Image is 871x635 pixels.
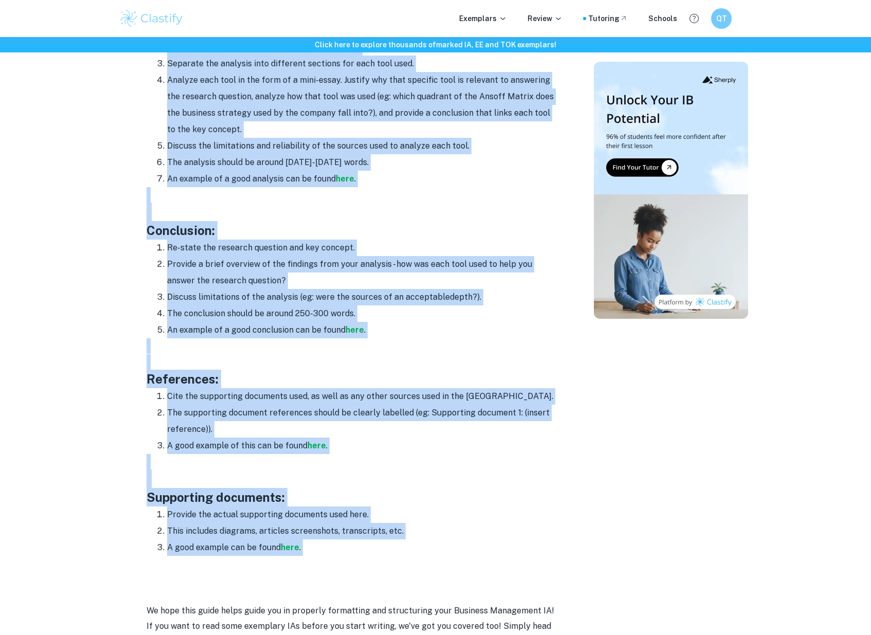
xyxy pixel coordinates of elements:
li: Cite the supporting documents used, as well as any other sources used in the [GEOGRAPHIC_DATA]. [167,388,558,405]
button: QT [711,8,732,29]
span: An example of a good conclusion can be found [167,325,346,335]
li: The supporting document references should be clearly labelled (eg: Supporting document 1: (insert... [167,405,558,438]
li: An example of a good analysis can be found . [167,171,558,187]
h6: QT [716,13,728,24]
h3: References: [147,370,558,388]
li: Provide the actual supporting documents used here. [167,506,558,523]
h6: Click here to explore thousands of marked IA, EE and TOK exemplars ! [2,39,869,50]
a: here [281,542,299,552]
li: This includes diagrams, articles screenshots, transcripts, etc. [167,523,558,539]
li: A good example can be found . [167,539,558,556]
li: The analysis should be around [DATE]-[DATE] words. [167,154,558,171]
li: A good example of this can be found . [167,438,558,454]
a: Tutoring [588,13,628,24]
li: Discuss limitations of the analysis (eg: were the sources of an acceptable [167,289,558,305]
span: . [364,325,366,335]
li: Provide a brief overview of the findings from your analysis - how was each tool used to help you ... [167,256,558,289]
li: Separate the analysis into different sections for each tool used. [167,56,558,72]
a: here [336,174,354,184]
button: Help and Feedback [685,10,703,27]
a: here [307,441,326,450]
li: Discuss the limitations and reliability of the sources used to analyze each tool. [167,138,558,154]
a: here [346,325,364,335]
a: Schools [648,13,677,24]
li: Analyze each tool in the form of a mini-essay. Justify why that specific tool is relevant to answ... [167,72,558,138]
p: Review [528,13,562,24]
img: Thumbnail [594,62,748,319]
li: Re-state the research question and key concept. [167,240,558,256]
h3: Supporting documents: [147,488,558,506]
h3: Conclusion: [147,221,558,240]
span: The conclusion should be around 250-300 words. [167,309,355,318]
p: Exemplars [459,13,507,24]
span: depth?). [450,292,481,302]
img: Clastify logo [119,8,184,29]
